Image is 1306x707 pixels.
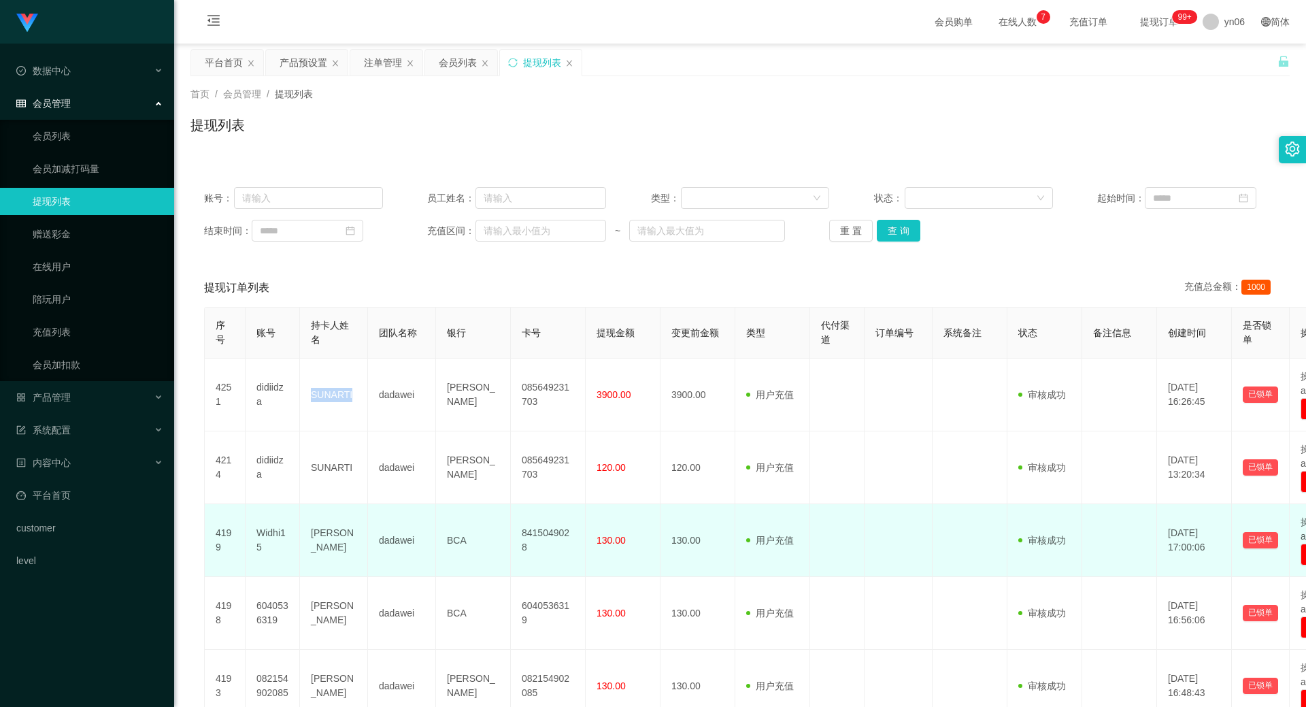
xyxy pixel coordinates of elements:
[267,88,269,99] span: /
[368,431,436,504] td: dadawei
[246,359,300,431] td: didiidza
[1133,17,1185,27] span: 提现订单
[511,431,586,504] td: 085649231703
[1184,280,1276,296] div: 充值总金额：
[300,577,368,650] td: [PERSON_NAME]
[746,327,765,338] span: 类型
[746,608,794,619] span: 用户充值
[275,88,313,99] span: 提现列表
[16,457,71,468] span: 内容中心
[204,224,252,238] span: 结束时间：
[33,122,163,150] a: 会员列表
[205,359,246,431] td: 4251
[16,65,71,76] span: 数据中心
[1157,431,1232,504] td: [DATE] 13:20:34
[427,224,475,238] span: 充值区间：
[16,514,163,542] a: customer
[246,504,300,577] td: Widhi15
[33,253,163,280] a: 在线用户
[511,577,586,650] td: 6040536319
[877,220,920,242] button: 查 询
[1037,10,1050,24] sup: 7
[511,504,586,577] td: 8415049028
[33,286,163,313] a: 陪玩用户
[597,327,635,338] span: 提现金额
[1037,194,1045,203] i: 图标: down
[475,220,606,242] input: 请输入最小值为
[33,318,163,346] a: 充值列表
[597,680,626,691] span: 130.00
[992,17,1043,27] span: 在线人数
[216,320,225,345] span: 序号
[436,431,511,504] td: [PERSON_NAME]
[508,58,518,67] i: 图标: sync
[379,327,417,338] span: 团队名称
[33,351,163,378] a: 会员加扣款
[280,50,327,76] div: 产品预设置
[190,1,237,44] i: 图标: menu-fold
[223,88,261,99] span: 会员管理
[660,359,735,431] td: 3900.00
[875,327,914,338] span: 订单编号
[368,577,436,650] td: dadawei
[1157,577,1232,650] td: [DATE] 16:56:06
[671,327,719,338] span: 变更前金额
[1018,389,1066,400] span: 审核成功
[368,359,436,431] td: dadawei
[16,547,163,574] a: level
[746,389,794,400] span: 用户充值
[16,425,26,435] i: 图标: form
[1157,359,1232,431] td: [DATE] 16:26:45
[475,187,606,209] input: 请输入
[16,99,26,108] i: 图标: table
[364,50,402,76] div: 注单管理
[311,320,349,345] span: 持卡人姓名
[16,98,71,109] span: 会员管理
[16,425,71,435] span: 系统配置
[746,462,794,473] span: 用户充值
[1097,191,1145,205] span: 起始时间：
[1261,17,1271,27] i: 图标: global
[1172,10,1196,24] sup: 267
[215,88,218,99] span: /
[190,88,210,99] span: 首页
[368,504,436,577] td: dadawei
[829,220,873,242] button: 重 置
[16,66,26,76] i: 图标: check-circle-o
[33,220,163,248] a: 赠送彩金
[565,59,573,67] i: 图标: close
[246,577,300,650] td: 6040536319
[205,50,243,76] div: 平台首页
[1018,608,1066,619] span: 审核成功
[746,680,794,691] span: 用户充值
[1018,462,1066,473] span: 审核成功
[205,577,246,650] td: 4198
[16,458,26,467] i: 图标: profile
[331,59,339,67] i: 图标: close
[874,191,905,205] span: 状态：
[660,504,735,577] td: 130.00
[16,482,163,509] a: 图标: dashboard平台首页
[439,50,477,76] div: 会员列表
[1243,387,1278,403] button: 已锁单
[1243,532,1278,548] button: 已锁单
[247,59,255,67] i: 图标: close
[629,220,784,242] input: 请输入最大值为
[1243,459,1278,476] button: 已锁单
[300,359,368,431] td: SUNARTI
[522,327,541,338] span: 卡号
[1018,327,1037,338] span: 状态
[597,535,626,546] span: 130.00
[256,327,275,338] span: 账号
[436,577,511,650] td: BCA
[1241,280,1271,295] span: 1000
[16,392,71,403] span: 产品管理
[1277,55,1290,67] i: 图标: unlock
[204,280,269,296] span: 提现订单列表
[1243,320,1271,345] span: 是否锁单
[300,504,368,577] td: [PERSON_NAME]
[511,359,586,431] td: 085649231703
[300,431,368,504] td: SUNARTI
[436,504,511,577] td: BCA
[660,431,735,504] td: 120.00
